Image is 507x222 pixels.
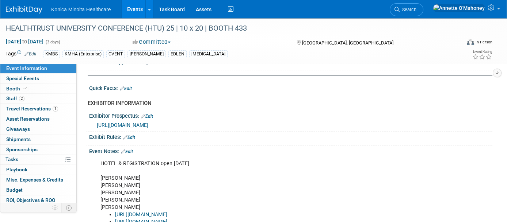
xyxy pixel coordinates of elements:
a: Search [390,3,423,16]
a: Edit [120,86,132,91]
div: Exhibit Rules: [89,132,492,141]
div: Event Notes: [89,146,492,155]
a: Misc. Expenses & Credits [0,175,76,185]
span: Shipments [6,136,31,142]
a: Playbook [0,165,76,175]
button: Committed [130,38,174,46]
span: Event Information [6,65,47,71]
div: HEALTHTRUST UNIVERSITY CONFERENCE (HTU) 25 | 10 x 20 | BOOTH 433 [3,22,451,35]
i: Booth reservation complete [23,86,27,90]
span: ROI, Objectives & ROO [6,197,55,203]
img: ExhibitDay [6,6,42,13]
a: Giveaways [0,124,76,134]
a: Edit [24,51,37,57]
span: Konica Minolta Healthcare [51,7,111,12]
div: EXHIBITOR INFORMATION [88,100,487,107]
div: [PERSON_NAME] [127,50,166,58]
td: Toggle Event Tabs [62,203,77,213]
a: ROI, Objectives & ROO [0,195,76,205]
a: Sponsorships [0,145,76,155]
div: Event Format [420,38,492,49]
div: In-Person [475,39,492,45]
span: Booth [6,86,28,91]
a: Booth [0,84,76,94]
span: Budget [6,187,23,193]
a: [URL][DOMAIN_NAME] [97,122,148,128]
div: CVENT [106,50,125,58]
a: [URL][DOMAIN_NAME] [115,211,167,218]
span: Misc. Expenses & Credits [6,177,63,183]
span: 1 [53,106,58,112]
a: Edit [141,114,153,119]
span: 2 [19,96,24,101]
a: Asset Reservations [0,114,76,124]
div: Quick Facts: [89,83,492,92]
span: to [21,39,28,44]
span: Playbook [6,167,27,172]
span: [GEOGRAPHIC_DATA], [GEOGRAPHIC_DATA] [302,40,393,46]
span: Giveaways [6,126,30,132]
img: Annette O'Mahoney [433,4,485,12]
div: Event Rating [472,50,492,54]
span: Asset Reservations [6,116,50,122]
a: Event Information [0,63,76,73]
span: Travel Reservations [6,106,58,112]
span: Sponsorships [6,147,38,152]
span: Tasks [5,156,18,162]
div: KMHA (Enterprise) [62,50,104,58]
a: Travel Reservations1 [0,104,76,114]
div: Exhibitor Prospectus: [89,110,492,120]
a: Budget [0,185,76,195]
a: Edit [123,135,135,140]
span: Special Events [6,75,39,81]
div: KMBS [43,50,60,58]
span: (3 days) [45,40,60,44]
a: Special Events [0,74,76,83]
span: [DATE] [DATE] [5,38,44,45]
a: Shipments [0,135,76,144]
td: Personalize Event Tab Strip [49,203,62,213]
td: Tags [5,50,37,58]
a: Edit [121,149,133,154]
span: Staff [6,96,24,101]
div: [MEDICAL_DATA] [189,50,228,58]
a: Tasks [0,155,76,164]
span: Search [400,7,416,12]
img: Format-Inperson.png [467,39,474,45]
a: Staff2 [0,94,76,104]
div: EDLEN [168,50,187,58]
